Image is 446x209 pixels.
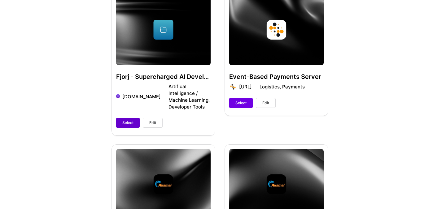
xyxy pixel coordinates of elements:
[256,98,276,108] button: Edit
[122,120,133,126] span: Select
[149,120,156,126] span: Edit
[229,98,253,108] button: Select
[116,118,140,128] button: Select
[143,118,163,128] button: Edit
[235,100,247,106] span: Select
[262,100,269,106] span: Edit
